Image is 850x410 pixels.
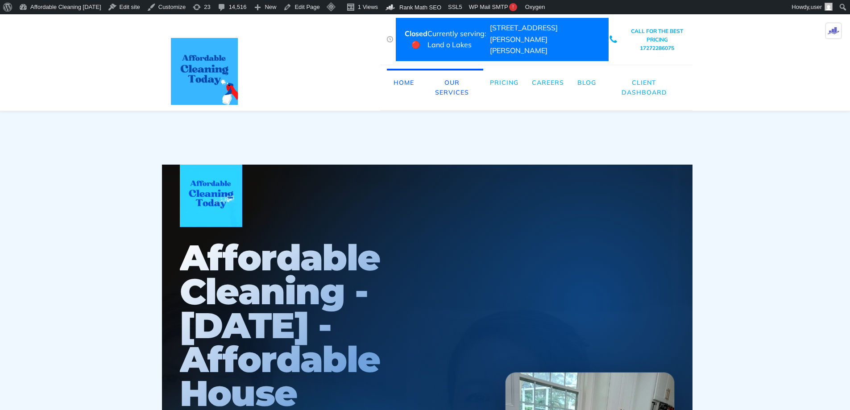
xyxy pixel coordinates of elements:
[171,38,238,105] img: affordable cleaning today Logo
[405,28,427,51] span: Closed 🔴
[571,69,603,96] a: Blog
[387,36,393,42] img: Clock Affordable Cleaning Today
[629,27,686,53] a: CALL FOR THE BEST PRICING17272286075
[603,69,686,107] a: Client Dashboard
[427,28,490,51] div: Currently serving: Land o Lakes
[490,22,600,57] div: [STREET_ADDRESS][PERSON_NAME][PERSON_NAME]
[525,69,571,96] a: Careers
[180,165,242,227] img: Affordable Cleaning Today
[811,4,822,10] span: user
[399,4,441,11] span: Rank Math SEO
[421,69,483,107] a: Our Services
[509,3,517,11] span: !
[483,69,525,96] a: Pricing
[387,69,421,96] a: Home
